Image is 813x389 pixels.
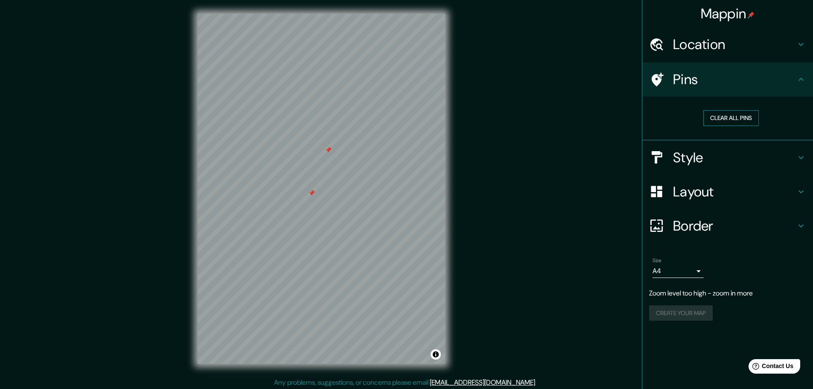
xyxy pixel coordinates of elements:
label: Size [653,257,661,264]
img: pin-icon.png [748,12,755,18]
div: Location [642,27,813,61]
div: . [536,377,538,388]
a: [EMAIL_ADDRESS][DOMAIN_NAME] [430,378,535,387]
iframe: Help widget launcher [737,356,804,380]
button: Toggle attribution [431,349,441,360]
div: Style [642,140,813,175]
h4: Style [673,149,796,166]
p: Zoom level too high - zoom in more [649,288,806,298]
h4: Border [673,217,796,234]
div: Pins [642,62,813,97]
div: . [538,377,539,388]
div: Layout [642,175,813,209]
h4: Layout [673,183,796,200]
h4: Pins [673,71,796,88]
h4: Location [673,36,796,53]
canvas: Map [198,14,445,364]
button: Clear all pins [703,110,759,126]
div: Border [642,209,813,243]
div: A4 [653,264,704,278]
p: Any problems, suggestions, or concerns please email . [274,377,536,388]
h4: Mappin [701,5,755,22]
